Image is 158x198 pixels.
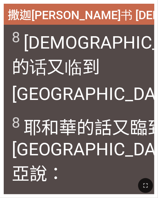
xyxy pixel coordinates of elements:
[12,114,20,131] sup: 8
[12,109,47,130] wh2148: 说
[47,164,65,184] wh559: ：
[29,109,47,130] wh559: ：
[29,164,65,184] wh2148: 說
[12,29,20,46] sup: 8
